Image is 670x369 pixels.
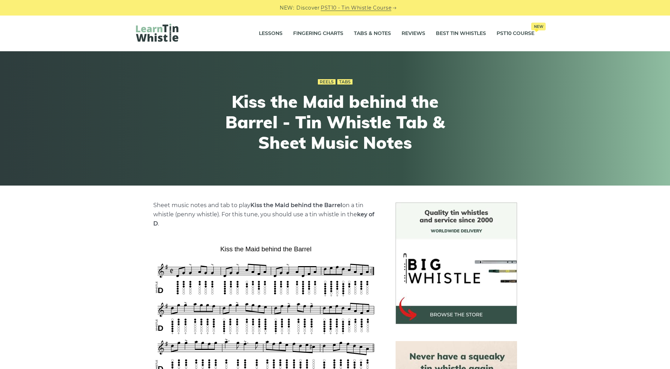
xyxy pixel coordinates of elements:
[497,25,534,42] a: PST10 CourseNew
[205,92,465,153] h1: Kiss the Maid behind the Barrel - Tin Whistle Tab & Sheet Music Notes
[396,203,517,324] img: BigWhistle Tin Whistle Store
[153,201,379,228] p: Sheet music notes and tab to play on a tin whistle (penny whistle). For this tune, you should use...
[136,24,178,42] img: LearnTinWhistle.com
[337,79,352,85] a: Tabs
[153,211,374,227] strong: key of D
[531,23,546,30] span: New
[293,25,343,42] a: Fingering Charts
[250,202,342,209] strong: Kiss the Maid behind the Barrel
[318,79,336,85] a: Reels
[354,25,391,42] a: Tabs & Notes
[402,25,425,42] a: Reviews
[259,25,283,42] a: Lessons
[436,25,486,42] a: Best Tin Whistles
